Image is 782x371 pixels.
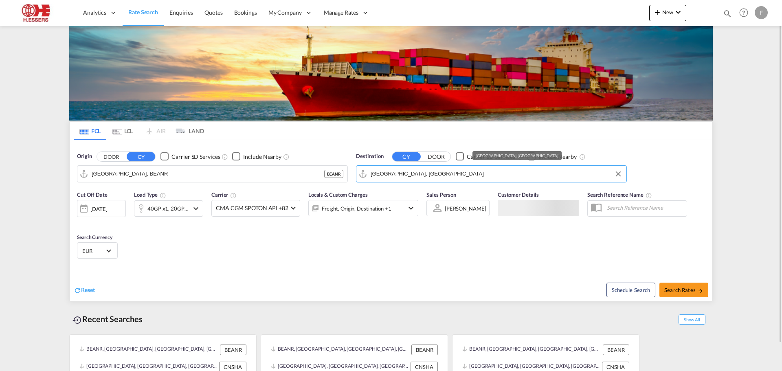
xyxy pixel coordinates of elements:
div: F [755,6,768,19]
span: My Company [268,9,302,17]
div: Help [737,6,755,20]
div: BEANR [603,345,629,355]
md-checkbox: Checkbox No Ink [160,152,220,161]
div: 40GP x1 20GP x1icon-chevron-down [134,200,203,217]
div: Carrier SD Services [171,153,220,161]
md-input-container: Antwerp, BEANR [77,166,347,182]
md-input-container: Shanghai, CNSHA [356,166,626,182]
md-checkbox: Checkbox No Ink [456,152,515,161]
div: Recent Searches [69,310,146,328]
span: Search Reference Name [587,191,652,198]
span: Search Rates [664,287,703,293]
span: Load Type [134,191,166,198]
span: Quotes [204,9,222,16]
span: Sales Person [426,191,456,198]
span: Manage Rates [324,9,358,17]
button: Search Ratesicon-arrow-right [659,283,708,297]
md-datepicker: Select [77,216,83,227]
div: 40GP x1 20GP x1 [147,203,189,214]
div: Freight Origin Destination Factory Stuffingicon-chevron-down [308,200,418,216]
md-icon: icon-magnify [723,9,732,18]
md-icon: icon-information-outline [160,192,166,199]
div: BEANR [411,345,438,355]
span: Rate Search [128,9,158,15]
md-icon: The selected Trucker/Carrierwill be displayed in the rate results If the rates are from another f... [230,192,237,199]
input: Search Reference Name [603,202,687,214]
md-icon: icon-refresh [74,287,81,294]
div: BEANR, Antwerp, Belgium, Western Europe, Europe [79,345,218,355]
span: Customer Details [498,191,539,198]
span: Help [737,6,751,20]
span: Carrier [211,191,237,198]
div: [DATE] [77,200,126,217]
div: BEANR, Antwerp, Belgium, Western Europe, Europe [271,345,409,355]
span: EUR [82,247,105,255]
button: Clear Input [612,168,624,180]
span: Cut Off Date [77,191,108,198]
button: DOOR [97,152,125,161]
span: Search Currency [77,234,112,240]
button: Note: By default Schedule search will only considerorigin ports, destination ports and cut off da... [606,283,655,297]
md-select: Select Currency: € EUREuro [81,245,113,257]
div: Include Nearby [538,153,577,161]
span: Origin [77,152,92,160]
span: Bookings [234,9,257,16]
span: Locals & Custom Charges [308,191,368,198]
button: CY [392,152,421,161]
md-checkbox: Checkbox No Ink [232,152,281,161]
md-icon: Your search will be saved by the below given name [646,192,652,199]
div: Carrier SD Services [467,153,515,161]
button: CY [127,152,155,161]
div: Origin DOOR CY Checkbox No InkUnchecked: Search for CY (Container Yard) services for all selected... [70,140,712,301]
md-tab-item: LCL [106,122,139,140]
md-icon: Unchecked: Ignores neighbouring ports when fetching rates.Checked : Includes neighbouring ports w... [283,154,290,160]
div: icon-magnify [723,9,732,21]
div: [DATE] [90,205,107,213]
md-tab-item: LAND [171,122,204,140]
span: Analytics [83,9,106,17]
md-icon: icon-arrow-right [698,288,703,294]
md-pagination-wrapper: Use the left and right arrow keys to navigate between tabs [74,122,204,140]
button: icon-plus 400-fgNewicon-chevron-down [649,5,686,21]
span: Reset [81,286,95,293]
span: Destination [356,152,384,160]
div: BEANR [220,345,246,355]
md-icon: icon-chevron-down [673,7,683,17]
md-icon: icon-backup-restore [72,315,82,325]
md-tab-item: FCL [74,122,106,140]
md-icon: icon-chevron-down [406,203,416,213]
md-icon: icon-chevron-down [191,204,201,213]
span: Show All [679,314,705,325]
input: Search by Port [371,168,622,180]
md-checkbox: Checkbox No Ink [527,152,577,161]
span: CMA CGM SPOTON API +82 [216,204,288,212]
md-icon: icon-plus 400-fg [652,7,662,17]
md-select: Sales Person: Finola Koumans [444,202,487,214]
input: Search by Port [92,168,324,180]
md-icon: Unchecked: Ignores neighbouring ports when fetching rates.Checked : Includes neighbouring ports w... [579,154,586,160]
div: [GEOGRAPHIC_DATA], [GEOGRAPHIC_DATA] [476,151,558,160]
img: LCL+%26+FCL+BACKGROUND.png [69,26,713,121]
md-icon: Unchecked: Search for CY (Container Yard) services for all selected carriers.Checked : Search for... [222,154,228,160]
img: 690005f0ba9d11ee90968bb23dcea500.JPG [12,4,67,22]
div: icon-refreshReset [74,286,95,295]
div: BEANR [324,170,343,178]
div: Include Nearby [243,153,281,161]
span: Enquiries [169,9,193,16]
div: Freight Origin Destination Factory Stuffing [322,203,391,214]
div: BEANR, Antwerp, Belgium, Western Europe, Europe [462,345,601,355]
span: New [652,9,683,15]
button: DOOR [422,152,450,161]
div: [PERSON_NAME] [445,205,486,212]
